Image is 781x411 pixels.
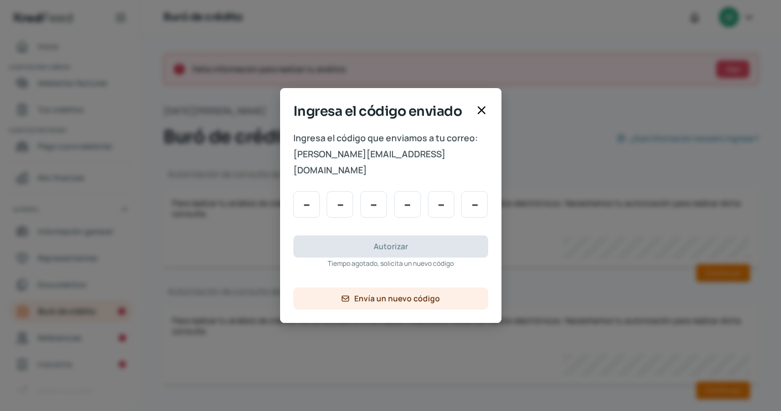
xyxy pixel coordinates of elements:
[428,191,454,218] input: Code input
[293,235,488,258] button: Autorizar
[293,101,470,121] span: Ingresa el código enviado
[328,258,454,270] span: Tiempo agotado, solicita un nuevo código
[394,191,421,218] input: Code input
[293,191,320,218] input: Code input
[374,243,408,250] span: Autorizar
[327,191,353,218] input: Code input
[293,287,488,310] button: Envía un nuevo código
[354,295,440,302] span: Envía un nuevo código
[360,191,387,218] input: Code input
[293,146,488,178] span: [PERSON_NAME][EMAIL_ADDRESS][DOMAIN_NAME]
[293,130,488,146] span: Ingresa el código que enviamos a tu correo:
[461,191,488,218] input: Code input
